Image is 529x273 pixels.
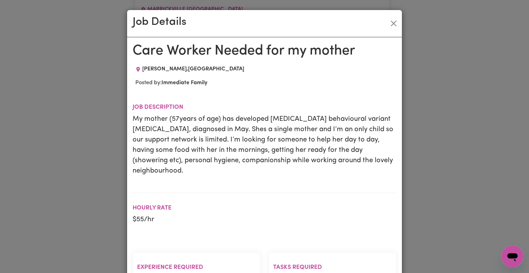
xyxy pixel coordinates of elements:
[142,66,244,72] span: [PERSON_NAME] , [GEOGRAPHIC_DATA]
[135,80,207,86] span: Posted by:
[133,43,396,59] h1: Care Worker Needed for my mother
[137,264,256,271] h2: Experience required
[133,204,396,212] h2: Hourly Rate
[133,114,396,176] p: My mother (57years of age) has developed [MEDICAL_DATA] behavioural variant [MEDICAL_DATA], diagn...
[273,264,392,271] h2: Tasks required
[133,104,396,111] h2: Job description
[162,80,207,86] b: Immediate Family
[133,65,247,73] div: Job location: RUSSELL LEA, New South Wales
[133,214,396,225] p: $ 55 /hr
[501,245,523,267] iframe: Button to launch messaging window
[388,18,399,29] button: Close
[133,16,186,29] h2: Job Details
